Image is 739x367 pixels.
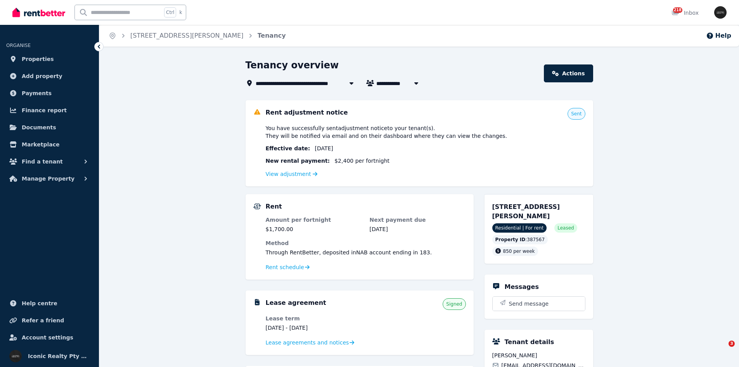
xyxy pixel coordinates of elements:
img: RentBetter [12,7,65,18]
span: Effective date : [266,144,310,152]
dd: $1,700.00 [266,225,362,233]
a: [STREET_ADDRESS][PERSON_NAME] [130,32,244,39]
span: Find a tenant [22,157,63,166]
h5: Rent [266,202,282,211]
span: Send message [509,300,549,308]
span: Leased [557,225,574,231]
img: Iconic Realty Pty Ltd [9,350,22,362]
span: Property ID [495,237,526,243]
span: Help centre [22,299,57,308]
span: You have successfully sent adjustment notice to your tenant(s) . They will be notified via email ... [266,124,507,140]
span: Lease agreements and notices [266,339,349,346]
span: Signed [446,301,462,307]
span: Iconic Realty Pty Ltd [28,351,90,361]
span: Add property [22,71,62,81]
dd: [DATE] [370,225,466,233]
a: Actions [544,64,593,82]
span: $2,400 per fortnight [334,157,389,165]
a: Add property [6,68,93,84]
button: Help [706,31,731,40]
a: Payments [6,85,93,101]
img: Rental Payments [253,204,261,209]
a: Properties [6,51,93,67]
a: Tenancy [258,32,286,39]
h1: Tenancy overview [246,59,339,71]
a: View adjustment [266,171,318,177]
span: New rental payment: [266,157,330,165]
span: 850 per week [503,249,535,254]
dt: Amount per fortnight [266,216,362,224]
span: Manage Property [22,174,74,183]
span: k [179,9,182,16]
span: [STREET_ADDRESS][PERSON_NAME] [492,203,560,220]
span: ORGANISE [6,43,31,48]
span: Marketplace [22,140,59,149]
iframe: Intercom live chat [713,341,731,359]
a: Finance report [6,103,93,118]
button: Send message [493,297,585,311]
span: Residential | For rent [492,223,547,233]
div: Inbox [672,9,699,17]
span: Sent [571,111,582,117]
span: Refer a friend [22,316,64,325]
a: Lease agreements and notices [266,339,355,346]
dt: Method [266,239,466,247]
dt: Lease term [266,315,362,322]
dt: Next payment due [370,216,466,224]
h5: Lease agreement [266,298,326,308]
span: [PERSON_NAME] [492,351,585,359]
span: Documents [22,123,56,132]
span: [DATE] [315,144,333,152]
span: Through RentBetter , deposited in NAB account ending in 183 . [266,249,432,256]
span: 218 [673,7,682,13]
span: Finance report [22,106,67,115]
h5: Messages [505,282,539,292]
h5: Rent adjustment notice [266,108,348,117]
button: Find a tenant [6,154,93,169]
nav: Breadcrumb [99,25,295,47]
dd: [DATE] - [DATE] [266,324,362,332]
a: Rent schedule [266,263,310,271]
span: Rent schedule [266,263,304,271]
a: Help centre [6,296,93,311]
h5: Tenant details [505,337,554,347]
span: Payments [22,89,52,98]
a: Account settings [6,330,93,345]
span: Account settings [22,333,73,342]
a: Documents [6,120,93,135]
img: Iconic Realty Pty Ltd [714,6,727,19]
span: Ctrl [164,7,176,17]
button: Manage Property [6,171,93,186]
a: Refer a friend [6,313,93,328]
div: : 387567 [492,235,548,244]
span: 3 [729,341,735,347]
span: Properties [22,54,54,64]
a: Marketplace [6,137,93,152]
